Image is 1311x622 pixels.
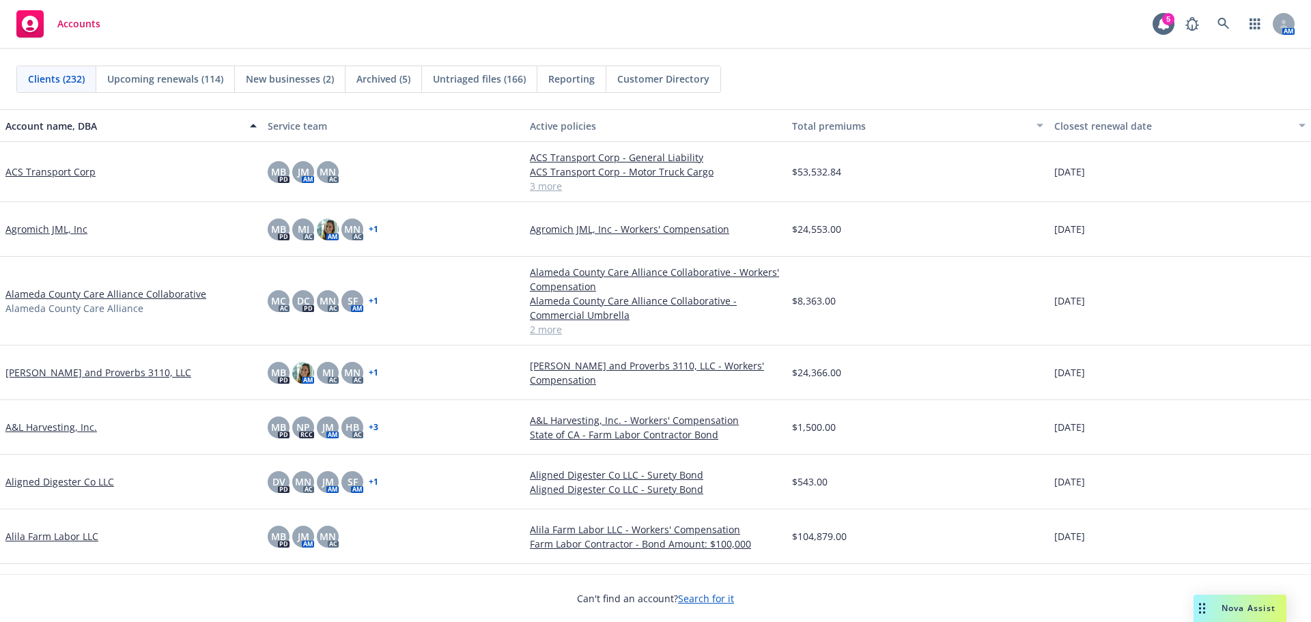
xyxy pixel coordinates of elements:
[1179,10,1206,38] a: Report a Bug
[5,165,96,179] a: ACS Transport Corp
[792,529,847,543] span: $104,879.00
[1054,475,1085,489] span: [DATE]
[530,222,781,236] a: Agromich JML, Inc - Workers' Compensation
[5,222,87,236] a: Agromich JML, Inc
[530,537,781,551] a: Farm Labor Contractor - Bond Amount: $100,000
[530,150,781,165] a: ACS Transport Corp - General Liability
[107,72,223,86] span: Upcoming renewals (114)
[57,18,100,29] span: Accounts
[5,365,191,380] a: [PERSON_NAME] and Proverbs 3110, LLC
[1054,529,1085,543] span: [DATE]
[1210,10,1237,38] a: Search
[268,119,519,133] div: Service team
[271,420,286,434] span: MB
[530,119,781,133] div: Active policies
[530,413,781,427] a: A&L Harvesting, Inc. - Workers' Compensation
[530,468,781,482] a: Aligned Digester Co LLC - Surety Bond
[1049,109,1311,142] button: Closest renewal date
[548,72,595,86] span: Reporting
[348,294,358,308] span: SF
[1054,165,1085,179] span: [DATE]
[346,420,359,434] span: HB
[1222,602,1275,614] span: Nova Assist
[348,475,358,489] span: SF
[792,119,1028,133] div: Total premiums
[530,522,781,537] a: Alila Farm Labor LLC - Workers' Compensation
[530,294,781,322] a: Alameda County Care Alliance Collaborative - Commercial Umbrella
[792,165,841,179] span: $53,532.84
[322,475,334,489] span: JM
[292,362,314,384] img: photo
[272,475,285,489] span: DV
[5,287,206,301] a: Alameda County Care Alliance Collaborative
[577,591,734,606] span: Can't find an account?
[11,5,106,43] a: Accounts
[322,365,334,380] span: MJ
[320,529,336,543] span: MN
[530,165,781,179] a: ACS Transport Corp - Motor Truck Cargo
[678,592,734,605] a: Search for it
[530,265,781,294] a: Alameda County Care Alliance Collaborative - Workers' Compensation
[792,420,836,434] span: $1,500.00
[271,529,286,543] span: MB
[787,109,1049,142] button: Total premiums
[28,72,85,86] span: Clients (232)
[5,475,114,489] a: Aligned Digester Co LLC
[792,475,828,489] span: $543.00
[296,420,310,434] span: NP
[792,294,836,308] span: $8,363.00
[322,420,334,434] span: JM
[298,529,309,543] span: JM
[530,322,781,337] a: 2 more
[246,72,334,86] span: New businesses (2)
[1162,13,1174,25] div: 5
[1054,222,1085,236] span: [DATE]
[297,294,310,308] span: DC
[530,179,781,193] a: 3 more
[344,222,361,236] span: MN
[1194,595,1211,622] div: Drag to move
[1054,365,1085,380] span: [DATE]
[530,427,781,442] a: State of CA - Farm Labor Contractor Bond
[1054,119,1291,133] div: Closest renewal date
[369,478,378,486] a: + 1
[792,222,841,236] span: $24,553.00
[271,222,286,236] span: MB
[530,358,781,387] a: [PERSON_NAME] and Proverbs 3110, LLC - Workers' Compensation
[524,109,787,142] button: Active policies
[369,369,378,377] a: + 1
[5,119,242,133] div: Account name, DBA
[5,301,143,315] span: Alameda County Care Alliance
[5,420,97,434] a: A&L Harvesting, Inc.
[320,294,336,308] span: MN
[1054,294,1085,308] span: [DATE]
[271,165,286,179] span: MB
[298,165,309,179] span: JM
[792,365,841,380] span: $24,366.00
[1054,420,1085,434] span: [DATE]
[433,72,526,86] span: Untriaged files (166)
[617,72,709,86] span: Customer Directory
[369,297,378,305] a: + 1
[295,475,311,489] span: MN
[298,222,309,236] span: MJ
[356,72,410,86] span: Archived (5)
[1194,595,1286,622] button: Nova Assist
[317,218,339,240] img: photo
[271,294,286,308] span: MC
[1241,10,1269,38] a: Switch app
[262,109,524,142] button: Service team
[344,365,361,380] span: MN
[5,529,98,543] a: Alila Farm Labor LLC
[369,423,378,432] a: + 3
[320,165,336,179] span: MN
[271,365,286,380] span: MB
[530,482,781,496] a: Aligned Digester Co LLC - Surety Bond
